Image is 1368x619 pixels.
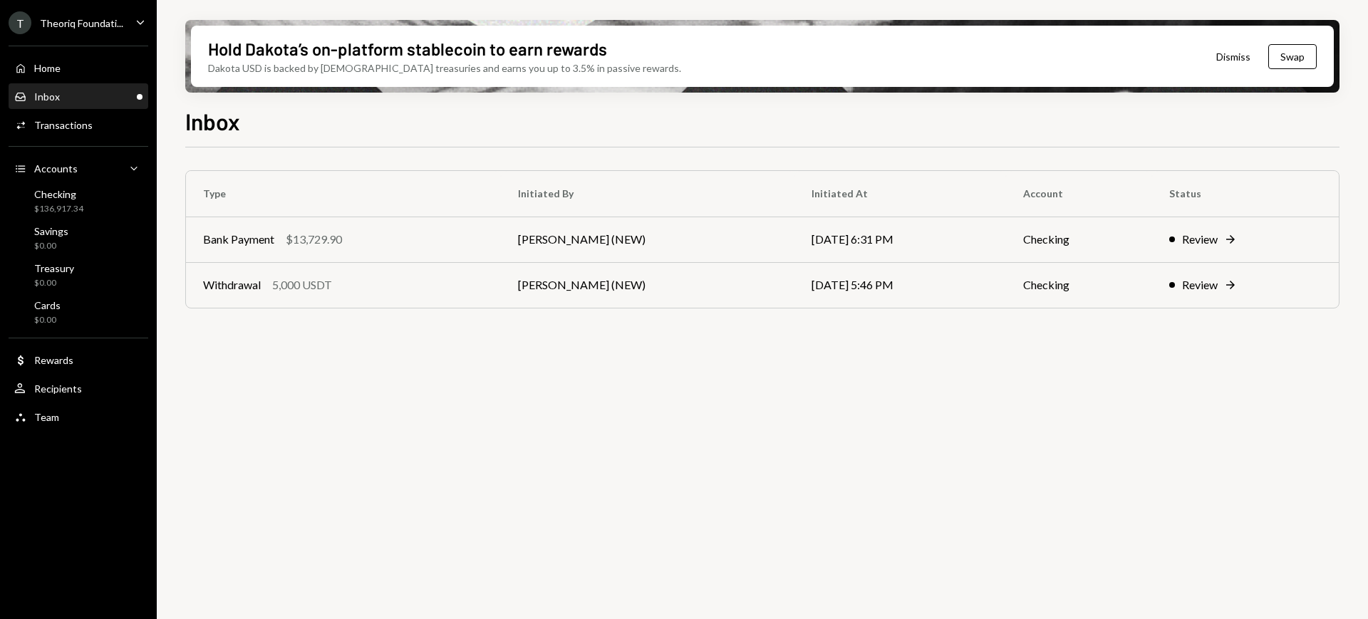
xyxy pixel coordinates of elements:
a: Transactions [9,112,148,137]
a: Checking$136,917.34 [9,184,148,218]
td: [PERSON_NAME] (NEW) [501,262,795,308]
div: Dakota USD is backed by [DEMOGRAPHIC_DATA] treasuries and earns you up to 3.5% in passive rewards. [208,61,681,76]
div: Transactions [34,119,93,131]
div: $13,729.90 [286,231,342,248]
a: Team [9,404,148,430]
th: Initiated By [501,171,795,217]
a: Inbox [9,83,148,109]
a: Cards$0.00 [9,295,148,329]
div: 5,000 USDT [272,276,332,293]
h1: Inbox [185,107,240,135]
div: $0.00 [34,314,61,326]
div: $0.00 [34,277,74,289]
div: T [9,11,31,34]
div: Hold Dakota’s on-platform stablecoin to earn rewards [208,37,607,61]
td: Checking [1006,217,1152,262]
a: Savings$0.00 [9,221,148,255]
div: Treasury [34,262,74,274]
button: Swap [1268,44,1317,69]
div: Checking [34,188,83,200]
td: [DATE] 6:31 PM [794,217,1005,262]
div: Team [34,411,59,423]
div: Review [1182,231,1218,248]
td: [PERSON_NAME] (NEW) [501,217,795,262]
div: Cards [34,299,61,311]
div: Review [1182,276,1218,293]
div: Recipients [34,383,82,395]
div: Accounts [34,162,78,175]
div: Withdrawal [203,276,261,293]
div: Rewards [34,354,73,366]
th: Type [186,171,501,217]
a: Rewards [9,347,148,373]
div: Savings [34,225,68,237]
th: Initiated At [794,171,1005,217]
button: Dismiss [1198,40,1268,73]
a: Accounts [9,155,148,181]
th: Status [1152,171,1339,217]
th: Account [1006,171,1152,217]
a: Treasury$0.00 [9,258,148,292]
div: Bank Payment [203,231,274,248]
a: Recipients [9,375,148,401]
div: Theoriq Foundati... [40,17,123,29]
div: Inbox [34,90,60,103]
td: [DATE] 5:46 PM [794,262,1005,308]
div: Home [34,62,61,74]
div: $0.00 [34,240,68,252]
a: Home [9,55,148,80]
td: Checking [1006,262,1152,308]
div: $136,917.34 [34,203,83,215]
